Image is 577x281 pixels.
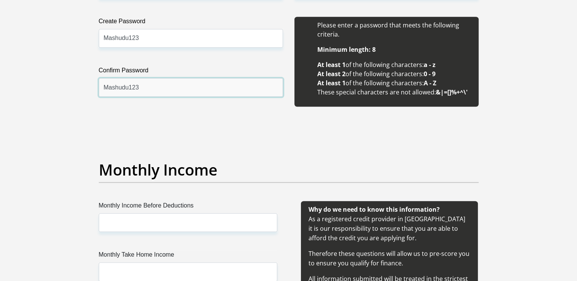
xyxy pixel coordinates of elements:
[436,88,468,96] b: &|=[]%+^\'
[317,78,471,88] li: of the following characters:
[317,70,346,78] b: At least 2
[99,66,283,78] label: Confirm Password
[424,70,436,78] b: 0 - 9
[317,45,376,54] b: Minimum length: 8
[99,262,277,281] input: Monthly Take Home Income
[317,88,471,97] li: These special characters are not allowed:
[317,69,471,78] li: of the following characters:
[99,78,283,97] input: Confirm Password
[424,79,436,87] b: A - Z
[99,161,479,179] h2: Monthly Income
[424,61,436,69] b: a - z
[99,29,283,48] input: Create Password
[99,17,283,29] label: Create Password
[99,213,277,232] input: Monthly Income Before Deductions
[309,205,440,214] b: Why do we need to know this information?
[99,250,277,262] label: Monthly Take Home Income
[317,61,346,69] b: At least 1
[99,201,277,213] label: Monthly Income Before Deductions
[317,60,471,69] li: of the following characters:
[317,79,346,87] b: At least 1
[317,21,471,39] li: Please enter a password that meets the following criteria.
